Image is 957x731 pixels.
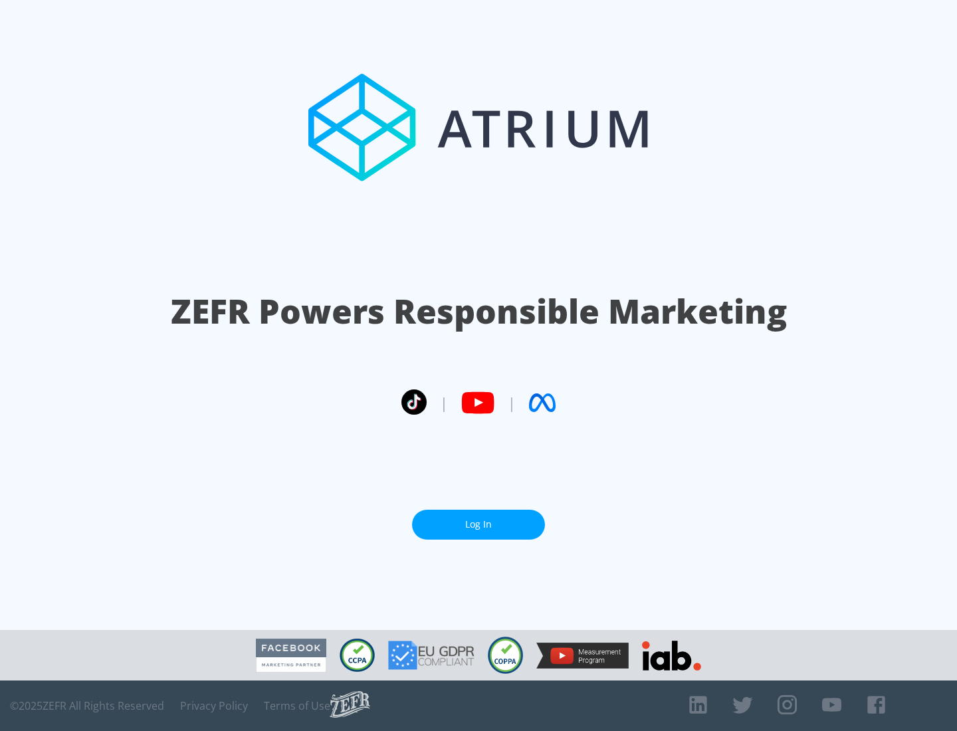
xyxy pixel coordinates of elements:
a: Privacy Policy [180,699,248,712]
img: CCPA Compliant [340,639,375,672]
span: | [440,393,448,413]
a: Terms of Use [264,699,330,712]
img: YouTube Measurement Program [536,643,629,669]
img: GDPR Compliant [388,641,475,670]
h1: ZEFR Powers Responsible Marketing [171,288,787,334]
img: COPPA Compliant [488,637,523,674]
img: IAB [642,641,701,671]
span: © 2025 ZEFR All Rights Reserved [10,699,164,712]
a: Log In [412,510,545,540]
span: | [508,393,516,413]
img: Facebook Marketing Partner [256,639,326,673]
